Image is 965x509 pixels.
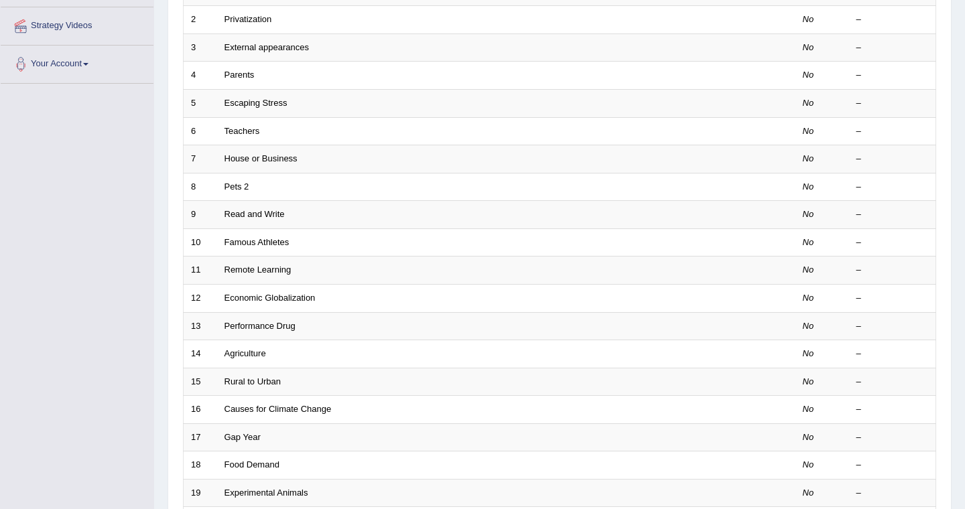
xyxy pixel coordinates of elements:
[856,125,929,138] div: –
[856,236,929,249] div: –
[224,404,332,414] a: Causes for Climate Change
[803,459,814,469] em: No
[224,432,261,442] a: Gap Year
[224,488,308,498] a: Experimental Animals
[1,46,153,79] a: Your Account
[803,42,814,52] em: No
[856,42,929,54] div: –
[224,98,287,108] a: Escaping Stress
[184,228,217,257] td: 10
[224,14,272,24] a: Privatization
[856,181,929,194] div: –
[803,321,814,331] em: No
[856,153,929,165] div: –
[224,181,249,192] a: Pets 2
[184,90,217,118] td: 5
[856,403,929,416] div: –
[224,265,292,275] a: Remote Learning
[224,153,298,163] a: House or Business
[224,70,255,80] a: Parents
[224,42,309,52] a: External appearances
[856,431,929,444] div: –
[224,321,296,331] a: Performance Drug
[184,368,217,396] td: 15
[184,145,217,173] td: 7
[856,320,929,333] div: –
[184,479,217,507] td: 19
[224,237,289,247] a: Famous Athletes
[803,14,814,24] em: No
[224,348,266,358] a: Agriculture
[856,459,929,471] div: –
[184,62,217,90] td: 4
[803,488,814,498] em: No
[184,451,217,480] td: 18
[803,376,814,386] em: No
[803,293,814,303] em: No
[856,69,929,82] div: –
[803,237,814,247] em: No
[224,209,285,219] a: Read and Write
[184,201,217,229] td: 9
[224,459,279,469] a: Food Demand
[803,153,814,163] em: No
[856,97,929,110] div: –
[184,312,217,340] td: 13
[803,432,814,442] em: No
[184,396,217,424] td: 16
[856,264,929,277] div: –
[803,181,814,192] em: No
[803,348,814,358] em: No
[803,98,814,108] em: No
[184,33,217,62] td: 3
[184,117,217,145] td: 6
[224,293,316,303] a: Economic Globalization
[856,208,929,221] div: –
[184,423,217,451] td: 17
[1,7,153,41] a: Strategy Videos
[184,340,217,368] td: 14
[184,257,217,285] td: 11
[856,487,929,500] div: –
[856,348,929,360] div: –
[856,376,929,388] div: –
[803,70,814,80] em: No
[803,209,814,219] em: No
[803,404,814,414] em: No
[803,126,814,136] em: No
[856,292,929,305] div: –
[184,284,217,312] td: 12
[224,376,281,386] a: Rural to Urban
[803,265,814,275] em: No
[856,13,929,26] div: –
[224,126,260,136] a: Teachers
[184,173,217,201] td: 8
[184,6,217,34] td: 2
